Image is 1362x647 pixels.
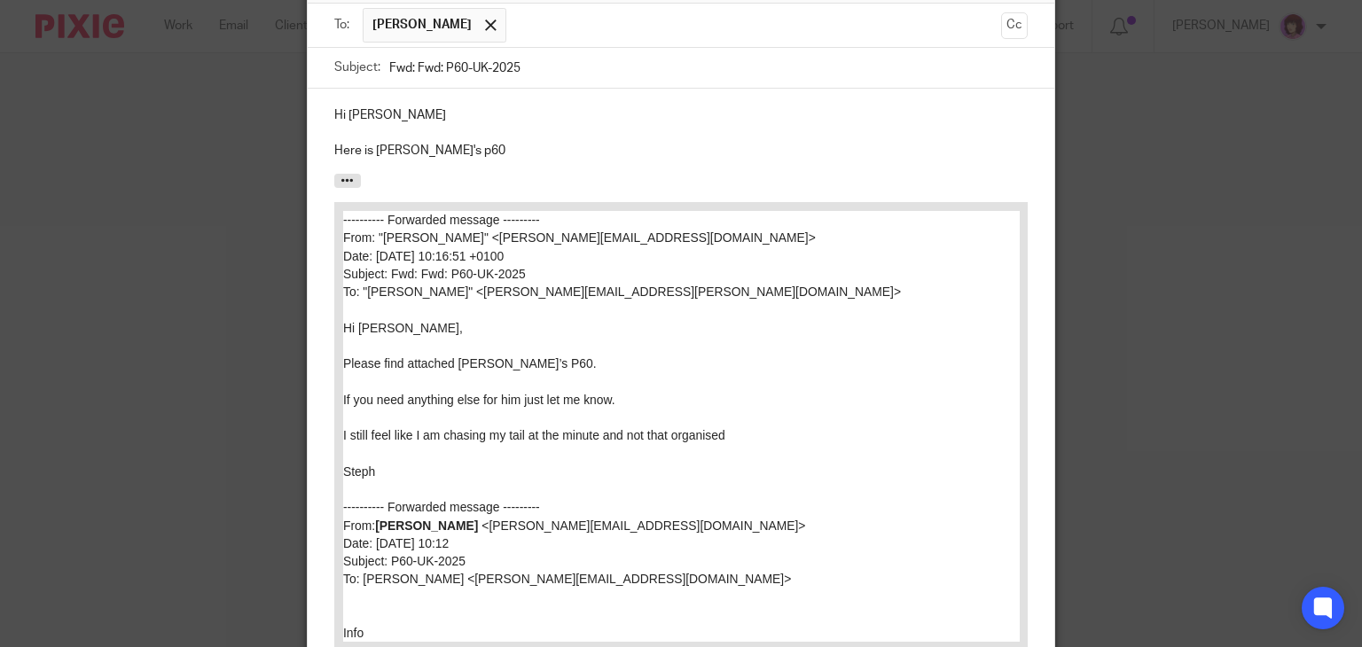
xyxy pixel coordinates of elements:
[334,16,354,34] label: To:
[334,58,380,76] label: Subject:
[145,308,455,322] a: [PERSON_NAME][EMAIL_ADDRESS][DOMAIN_NAME]
[1001,12,1028,39] button: Cc
[131,361,441,375] a: [PERSON_NAME][EMAIL_ADDRESS][DOMAIN_NAME]
[334,106,1029,124] p: Hi [PERSON_NAME]
[138,308,462,322] span: < >
[334,142,1029,160] p: Here is [PERSON_NAME]'s p60
[32,308,135,322] strong: [PERSON_NAME]
[372,16,472,34] span: [PERSON_NAME]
